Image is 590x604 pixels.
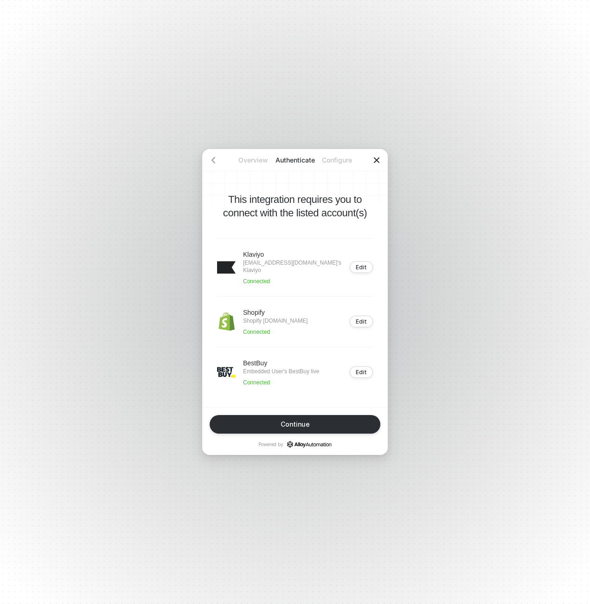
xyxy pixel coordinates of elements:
[258,441,332,448] p: Powered by
[217,363,236,382] img: icon
[243,358,319,368] p: BestBuy
[217,193,373,220] p: This integration requires you to connect with the listed account(s)
[243,259,344,274] p: [EMAIL_ADDRESS][DOMAIN_NAME]'s Klaviyo
[243,278,344,285] p: Connected
[356,318,367,325] div: Edit
[210,156,217,164] span: icon-arrow-left
[243,250,344,259] p: Klaviyo
[350,261,373,273] button: Edit
[274,156,316,165] p: Authenticate
[243,308,308,317] p: Shopify
[281,421,310,428] div: Continue
[217,258,236,277] img: icon
[243,328,308,336] p: Connected
[356,369,367,376] div: Edit
[287,441,332,448] a: icon-success
[373,156,380,164] span: icon-close
[350,316,373,327] button: Edit
[232,156,274,165] p: Overview
[243,379,319,386] p: Connected
[217,312,236,331] img: icon
[316,156,358,165] p: Configure
[350,366,373,378] button: Edit
[210,415,380,434] button: Continue
[356,264,367,271] div: Edit
[243,368,319,375] p: Embedded User's BestBuy live
[243,317,308,325] p: Shopify [DOMAIN_NAME]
